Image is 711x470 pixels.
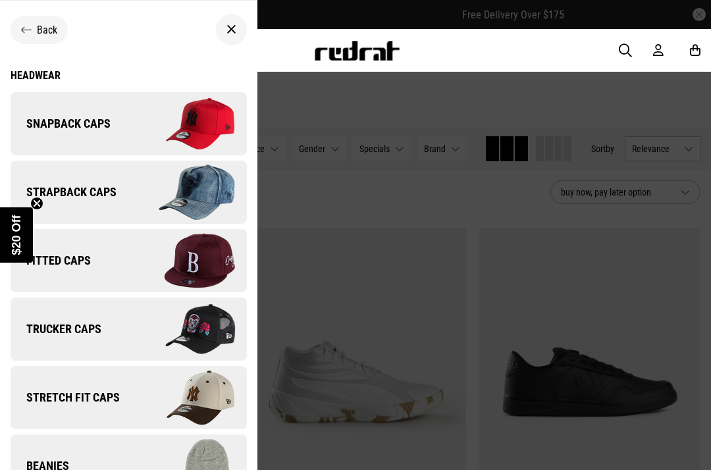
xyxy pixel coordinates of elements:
[11,321,101,337] span: Trucker Caps
[128,228,246,294] img: Company
[11,253,91,269] span: Fitted Caps
[11,229,247,292] a: Fitted Caps Company
[128,91,246,157] img: Company
[11,184,117,200] span: Strapback Caps
[11,5,50,45] button: Open LiveChat chat widget
[37,24,57,36] span: Back
[30,197,43,210] button: Close teaser
[11,92,247,155] a: Snapback Caps Company
[128,296,246,362] img: Company
[11,116,111,132] span: Snapback Caps
[11,298,247,361] a: Trucker Caps Company
[10,215,23,255] span: $20 Off
[128,159,246,225] img: Company
[11,69,247,82] a: Headwear
[11,161,247,224] a: Strapback Caps Company
[11,366,247,429] a: Stretch Fit Caps Company
[313,41,400,61] img: Redrat logo
[11,390,120,405] span: Stretch Fit Caps
[128,365,246,431] img: Company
